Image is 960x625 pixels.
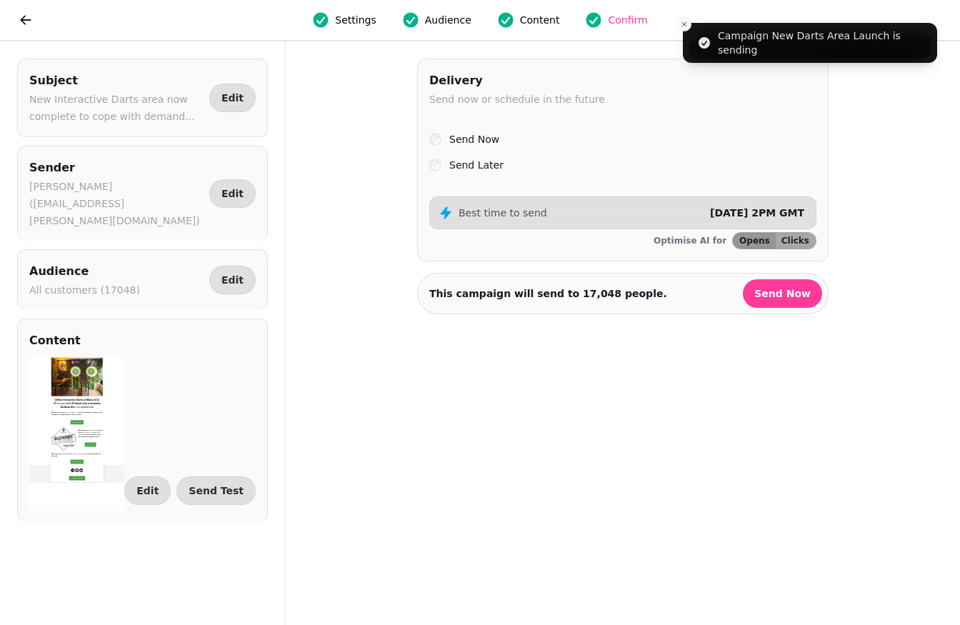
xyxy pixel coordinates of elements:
[209,266,256,294] button: Edit
[449,131,499,148] label: Send Now
[677,17,691,31] button: Close toast
[221,93,244,103] span: Edit
[138,343,219,354] strong: 🎯 £20 for 1 hour
[583,288,621,299] strong: 17,048
[138,603,151,614] span: 🎯
[209,179,256,208] button: Edit
[29,91,204,125] p: New Interactive Darts area now complete to cope with demand...
[449,156,504,174] label: Send Later
[429,286,667,301] p: This campaign will send to people.
[124,476,171,505] button: Edit
[608,13,647,27] span: Confirm
[429,71,605,91] h2: Delivery
[425,13,471,27] span: Audience
[29,71,204,91] h2: Subject
[136,486,159,496] span: Edit
[138,343,456,368] strong: half the price of Flight Club! Available to book online 7 Days a week...
[781,236,809,245] span: Clicks
[306,481,446,506] span: 25% off drinks, join our midweek madness club
[29,281,140,299] p: All customers (17048)
[175,264,421,282] strong: New Interactive Darts at Marco’s!
[361,545,403,556] span: Join Now
[150,603,156,614] span: S
[138,284,459,329] p: We’ve just added to our upstairs bar
[29,158,204,178] h2: Sender
[306,454,319,464] span: 🎯
[29,331,81,351] h2: Content
[306,454,459,479] span: 20% off
[739,236,770,245] span: Opens
[221,275,244,285] span: Edit
[271,406,325,417] span: Book Online
[335,13,376,27] span: Settings
[11,6,40,34] button: go back
[195,603,366,614] span: Book in advance, play 1 hour and grab
[318,454,370,464] span: Weekdays:
[156,603,195,614] span: undays:
[520,13,560,27] span: Content
[138,263,459,285] p: 🎯 🎯
[138,343,459,371] p: (up to 4 guests) – that’s
[776,233,816,249] button: Clicks
[733,233,776,249] button: Opens
[194,286,446,326] strong: 2 brand-new interactive dartboards
[189,486,244,496] span: Send Test
[370,454,439,464] span: Walk in and get
[347,538,417,564] a: Join Now
[754,289,811,299] span: Send Now
[29,261,140,281] h2: Audience
[209,84,256,112] button: Edit
[718,29,931,57] div: Campaign New Darts Area Launch is sending
[221,189,244,199] span: Edit
[654,235,726,246] p: Optimise AI for
[429,91,605,108] p: Send now or schedule in the future
[306,468,442,493] span: Darts + Pool + Karaoke and enjoy up to
[176,476,256,505] button: Send Test
[459,206,547,220] p: Best time to send
[743,279,822,308] button: Send Now
[710,207,804,219] span: [DATE] 2PM GMT
[29,178,204,229] p: [PERSON_NAME] ([EMAIL_ADDRESS][PERSON_NAME][DOMAIN_NAME])
[256,399,339,426] a: Book Online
